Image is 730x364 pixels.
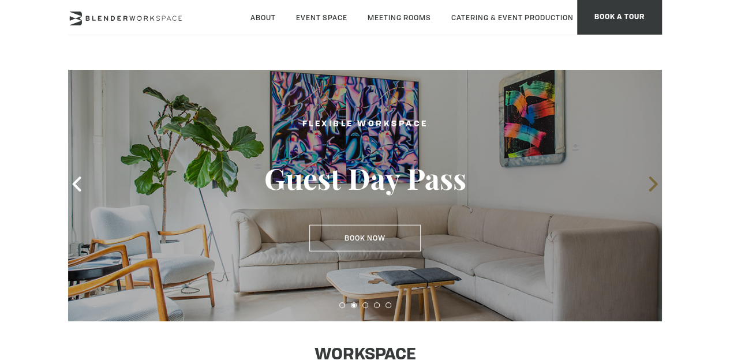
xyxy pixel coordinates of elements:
[309,230,421,243] a: Book Now
[233,160,498,196] h3: Guest Day Pass
[672,309,730,364] iframe: Chat Widget
[233,117,498,132] h2: FLEXIBLE WORKSPACE
[309,225,421,252] button: Book Now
